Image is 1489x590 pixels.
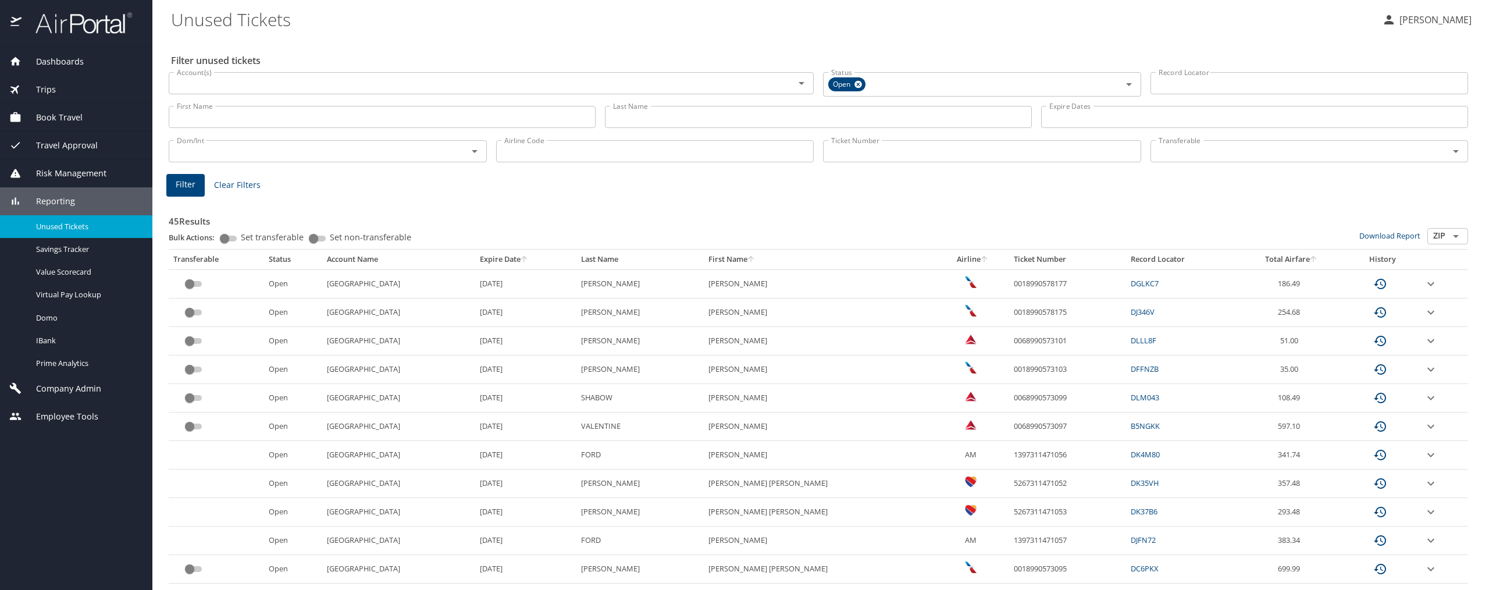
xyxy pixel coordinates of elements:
button: expand row [1424,334,1438,348]
td: 0018990578175 [1009,298,1126,327]
span: Set non-transferable [330,233,411,241]
td: 35.00 [1237,356,1346,384]
p: [PERSON_NAME] [1396,13,1472,27]
td: [PERSON_NAME] [PERSON_NAME] [704,555,937,584]
button: expand row [1424,562,1438,576]
td: 357.48 [1237,470,1346,498]
td: [PERSON_NAME] [704,327,937,356]
th: Record Locator [1126,250,1237,269]
button: sort [747,256,756,264]
span: Risk Management [22,167,106,180]
button: expand row [1424,420,1438,433]
td: [PERSON_NAME] [PERSON_NAME] [704,470,937,498]
a: DK4M80 [1131,449,1160,460]
span: Company Admin [22,382,101,395]
img: American Airlines [965,276,977,288]
td: 1397311471056 [1009,441,1126,470]
td: [GEOGRAPHIC_DATA] [322,413,475,441]
td: 0018990573095 [1009,555,1126,584]
td: 341.74 [1237,441,1346,470]
img: Delta Airlines [965,390,977,402]
td: [GEOGRAPHIC_DATA] [322,498,475,527]
a: DC6PKX [1131,563,1158,574]
button: expand row [1424,448,1438,462]
button: Filter [166,174,205,197]
button: expand row [1424,277,1438,291]
span: Clear Filters [214,178,261,193]
span: Reporting [22,195,75,208]
h1: Unused Tickets [171,1,1373,37]
td: 0068990573099 [1009,384,1126,413]
td: [DATE] [475,356,577,384]
th: History [1346,250,1419,269]
span: AM [965,535,977,545]
button: sort [521,256,529,264]
button: [PERSON_NAME] [1377,9,1476,30]
td: 0018990578177 [1009,269,1126,298]
button: expand row [1424,505,1438,519]
div: Open [828,77,865,91]
td: [PERSON_NAME] [576,470,704,498]
td: [PERSON_NAME] [576,356,704,384]
td: [PERSON_NAME] [704,298,937,327]
td: 597.10 [1237,413,1346,441]
td: FORD [576,441,704,470]
td: Open [264,269,322,298]
td: 293.48 [1237,498,1346,527]
td: VALENTINE [576,413,704,441]
td: [DATE] [475,441,577,470]
span: Open [828,79,857,91]
td: 699.99 [1237,555,1346,584]
td: Open [264,384,322,413]
td: [PERSON_NAME] [704,356,937,384]
td: [PERSON_NAME] [576,555,704,584]
td: [DATE] [475,327,577,356]
td: [PERSON_NAME] [704,384,937,413]
img: Delta Airlines [965,419,977,431]
td: [DATE] [475,384,577,413]
td: [GEOGRAPHIC_DATA] [322,555,475,584]
td: Open [264,527,322,555]
img: airportal-logo.png [23,12,132,34]
td: [DATE] [475,555,577,584]
th: Last Name [576,250,704,269]
td: [DATE] [475,527,577,555]
td: [PERSON_NAME] [PERSON_NAME] [704,498,937,527]
td: [PERSON_NAME] [576,327,704,356]
button: sort [1310,256,1318,264]
td: 0068990573097 [1009,413,1126,441]
img: icon-airportal.png [10,12,23,34]
img: American Airlines [965,561,977,573]
td: [GEOGRAPHIC_DATA] [322,298,475,327]
td: [PERSON_NAME] [704,413,937,441]
span: Book Travel [22,111,83,124]
span: Virtual Pay Lookup [36,289,138,300]
button: Open [793,75,810,91]
span: Value Scorecard [36,266,138,278]
button: Open [1448,143,1464,159]
a: DK37B6 [1131,506,1157,517]
td: Open [264,555,322,584]
td: [PERSON_NAME] [576,269,704,298]
a: B5NGKK [1131,421,1160,431]
span: Employee Tools [22,410,98,423]
a: DJ346V [1131,307,1155,317]
img: American Airlines [965,305,977,317]
td: Open [264,441,322,470]
td: [GEOGRAPHIC_DATA] [322,527,475,555]
a: DGLKC7 [1131,278,1159,289]
button: expand row [1424,477,1438,491]
button: expand row [1424,534,1438,548]
td: [DATE] [475,470,577,498]
h3: 45 Results [169,208,1468,228]
span: AM [965,449,977,460]
td: Open [264,298,322,327]
th: Ticket Number [1009,250,1126,269]
button: Clear Filters [209,175,265,196]
span: Travel Approval [22,139,98,152]
td: [GEOGRAPHIC_DATA] [322,356,475,384]
td: 51.00 [1237,327,1346,356]
td: [DATE] [475,298,577,327]
a: DK35VH [1131,478,1159,488]
td: 5267311471053 [1009,498,1126,527]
